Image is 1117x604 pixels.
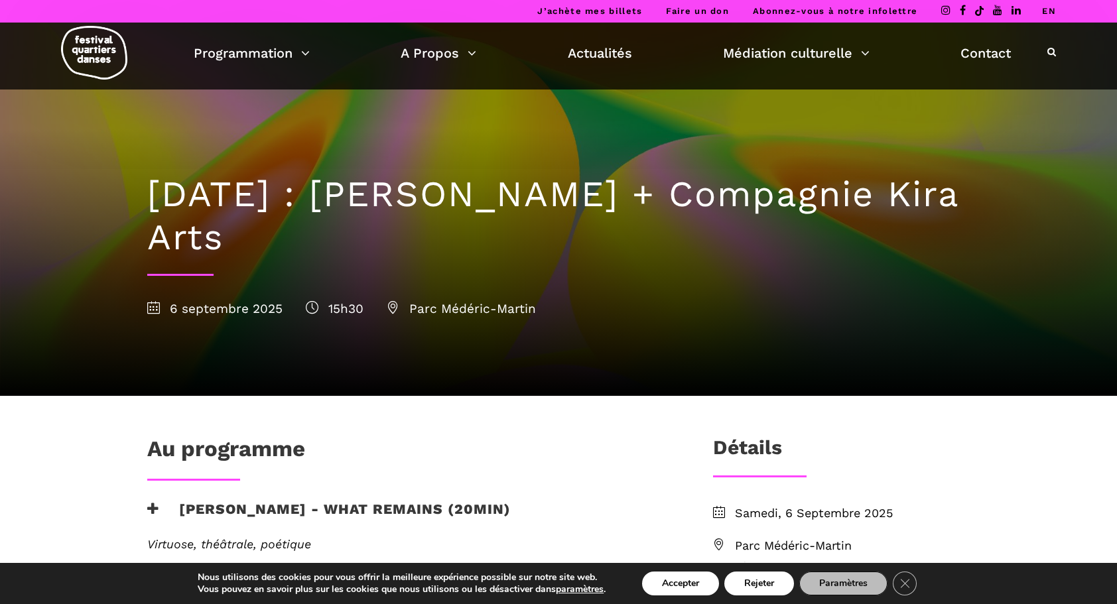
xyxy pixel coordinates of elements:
span: Samedi, 6 Septembre 2025 [735,504,970,523]
span: Parc Médéric-Martin [735,536,970,556]
span: Parc Médéric-Martin [387,301,536,316]
a: J’achète mes billets [537,6,642,16]
em: Virtuose, théâtrale, poétique [147,537,311,551]
h3: Détails [713,436,782,469]
a: Contact [960,42,1011,64]
p: Vous pouvez en savoir plus sur les cookies que nous utilisons ou les désactiver dans . [198,583,606,595]
span: 6 septembre 2025 [147,301,283,316]
p: Nous utilisons des cookies pour vous offrir la meilleure expérience possible sur notre site web. [198,572,606,583]
a: Programmation [194,42,310,64]
a: Actualités [568,42,632,64]
span: 15h30 [306,301,363,316]
button: Paramètres [799,572,887,595]
h1: [DATE] : [PERSON_NAME] + Compagnie Kira Arts [147,173,970,259]
img: logo-fqd-med [61,26,127,80]
button: paramètres [556,583,604,595]
button: Rejeter [724,572,794,595]
h1: Au programme [147,436,305,469]
span: 15h30 - 40min [735,558,970,573]
a: Faire un don [666,6,729,16]
button: Close GDPR Cookie Banner [893,572,917,595]
a: EN [1042,6,1056,16]
a: Médiation culturelle [723,42,870,64]
button: Accepter [642,572,719,595]
a: A Propos [401,42,476,64]
h3: [PERSON_NAME] - What remains (20min) [147,501,511,534]
a: Abonnez-vous à notre infolettre [753,6,917,16]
